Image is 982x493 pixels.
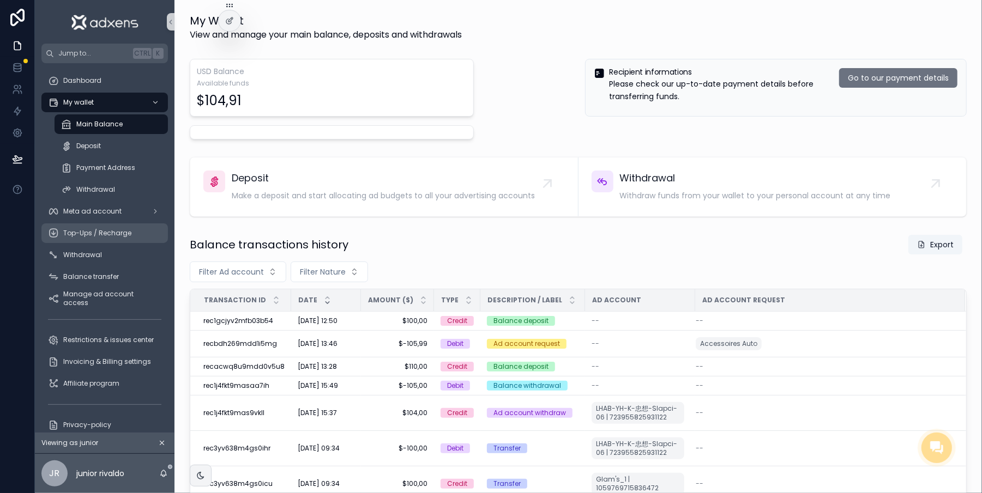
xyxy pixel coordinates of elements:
span: Main Balance [76,120,123,129]
span: Withdraw funds from your wallet to your personal account at any time [620,190,891,201]
span: [DATE] 12:50 [298,317,338,325]
div: Debit [447,339,463,349]
span: Privacy-policy [63,421,111,429]
a: LHAB-YH-K-忠想-Slapci-06 | 723955825931122 [592,402,684,424]
span: $110,00 [368,362,427,371]
a: Withdrawal [41,245,168,265]
div: Debit [447,381,463,391]
span: -- [696,444,703,453]
span: jr [50,467,60,480]
span: -- [696,317,703,325]
span: -- [696,362,703,371]
div: Ad account request [493,339,560,349]
button: Go to our payment details [839,68,957,88]
div: rec1gcjyv2mfb03b54 [203,317,285,325]
div: recbdh269mdd1i5mg [203,339,285,348]
div: Transfer [493,443,521,453]
span: -- [592,362,599,371]
span: -- [592,317,599,325]
span: Deposit [76,142,101,150]
span: Amount ($) [368,296,413,305]
a: Dashboard [41,71,168,90]
span: -- [696,381,703,390]
div: Ad account withdraw [493,408,566,418]
div: Credit [447,408,467,418]
a: Withdrawal [55,180,168,199]
a: Restrictions & issues center [41,330,168,350]
div: Balance deposit [493,362,549,372]
span: Go to our payment details [848,72,949,83]
span: Withdrawal [76,185,115,194]
a: Accessoires Auto [696,337,762,350]
span: LHAB-YH-K-忠想-Slapci-06 | 723955825931122 [596,440,680,457]
p: Please check our up-to-date payment details before transferring funds. [610,78,831,103]
span: Top-Ups / Recharge [63,229,131,238]
a: LHAB-YH-K-忠想-Slapci-06 | 723955825931122 [592,437,684,459]
span: [DATE] 09:34 [298,479,340,488]
span: View and manage your main balance, deposits and withdrawals [190,28,462,41]
span: [DATE] 09:34 [298,444,340,453]
button: Jump to...CtrlK [41,44,168,63]
span: Invoicing & Billing settings [63,357,151,366]
span: Ad account request [702,296,785,305]
span: Type [441,296,459,305]
span: $-105,00 [368,381,427,390]
span: $100,00 [368,317,427,325]
img: App logo [71,13,138,31]
div: Credit [447,316,467,326]
span: Accessoires Auto [700,339,757,348]
div: Balance deposit [493,316,549,326]
a: Invoicing & Billing settings [41,352,168,372]
a: Payment Address [55,158,168,178]
span: -- [592,381,599,390]
div: Credit [447,479,467,489]
span: Ad account [592,296,641,305]
span: Filter Ad account [199,266,264,277]
span: K [154,49,162,58]
span: Make a deposit and start allocating ad budgets to all your advertising accounts [232,190,535,201]
a: DepositMake a deposit and start allocating ad budgets to all your advertising accounts [190,157,579,216]
a: Privacy-policy [41,415,168,435]
span: -- [696,479,703,488]
h1: My Wallet [190,13,462,28]
span: $104,00 [368,409,427,417]
span: [DATE] 15:37 [298,409,337,417]
span: Affiliate program [63,379,119,388]
span: -- [592,339,599,348]
h5: Recipient informations [610,68,831,76]
span: Meta ad account [63,207,122,216]
span: Description / label [487,296,562,305]
div: Transfer [493,479,521,489]
span: Deposit [232,171,535,186]
div: rec1j4fkt9masaa7ih [203,381,285,390]
p: junior rivaldo [76,468,124,479]
div: rec3yv638m4gs0ihr [203,444,285,453]
span: Balance transfer [63,272,119,281]
span: Jump to... [58,49,129,58]
span: Restrictions & issues center [63,336,154,344]
span: Manage ad account access [63,290,157,307]
a: Deposit [55,136,168,156]
a: Affiliate program [41,374,168,393]
div: Credit [447,362,467,372]
span: Viewing as junior [41,439,98,447]
span: Date [298,296,317,305]
div: Debit [447,443,463,453]
span: [DATE] 15:49 [298,381,338,390]
h3: USD Balance [197,66,467,77]
span: Ctrl [133,48,152,59]
span: Withdrawal [620,171,891,186]
a: Top-Ups / Recharge [41,223,168,243]
a: WithdrawalWithdraw funds from your wallet to your personal account at any time [579,157,967,216]
span: $-100,00 [368,444,427,453]
span: Filter Nature [300,266,346,277]
span: My wallet [63,98,94,107]
span: Dashboard [63,76,101,85]
span: $100,00 [368,479,427,488]
span: Glam's_1 | 1059769715836472 [596,475,680,492]
span: [DATE] 13:46 [298,339,338,348]
div: Balance withdrawal [493,381,561,391]
div: rec1j4fkt9mas9vkll [203,409,285,417]
div: scrollable content [35,63,174,433]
